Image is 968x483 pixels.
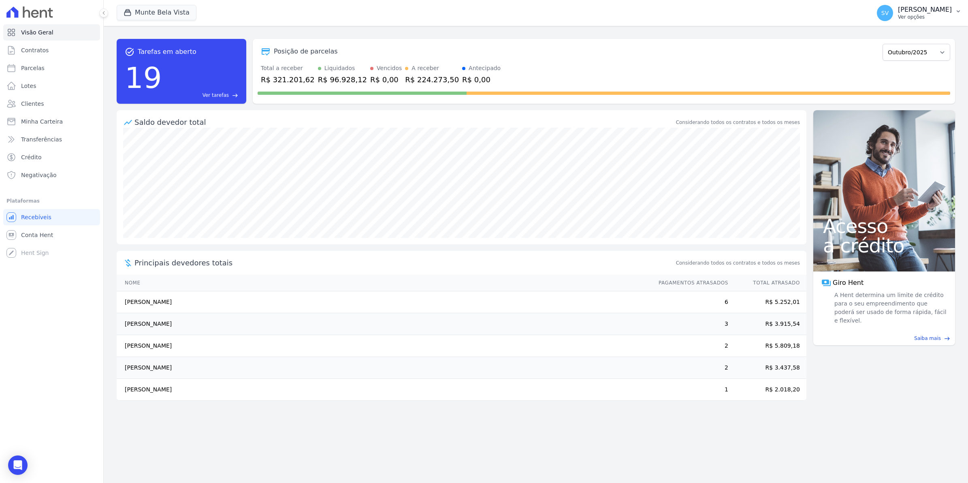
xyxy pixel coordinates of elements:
[261,64,315,73] div: Total a receber
[3,227,100,243] a: Conta Hent
[3,131,100,147] a: Transferências
[651,379,729,401] td: 1
[21,213,51,221] span: Recebíveis
[274,47,338,56] div: Posição de parcelas
[117,379,651,401] td: [PERSON_NAME]
[914,335,941,342] span: Saiba mais
[898,6,952,14] p: [PERSON_NAME]
[462,74,501,85] div: R$ 0,00
[21,46,49,54] span: Contratos
[823,236,945,255] span: a crédito
[3,60,100,76] a: Parcelas
[729,357,806,379] td: R$ 3.437,58
[3,78,100,94] a: Lotes
[651,313,729,335] td: 3
[3,24,100,41] a: Visão Geral
[21,118,63,126] span: Minha Carteira
[412,64,439,73] div: A receber
[898,14,952,20] p: Ver opções
[318,74,367,85] div: R$ 96.928,12
[21,82,36,90] span: Lotes
[21,153,42,161] span: Crédito
[881,10,889,16] span: SV
[125,57,162,99] div: 19
[6,196,97,206] div: Plataformas
[729,291,806,313] td: R$ 5.252,01
[3,209,100,225] a: Recebíveis
[117,291,651,313] td: [PERSON_NAME]
[8,455,28,475] div: Open Intercom Messenger
[651,357,729,379] td: 2
[651,335,729,357] td: 2
[125,47,134,57] span: task_alt
[117,357,651,379] td: [PERSON_NAME]
[377,64,402,73] div: Vencidos
[21,231,53,239] span: Conta Hent
[729,335,806,357] td: R$ 5.809,18
[324,64,355,73] div: Liquidados
[165,92,238,99] a: Ver tarefas east
[21,64,45,72] span: Parcelas
[21,100,44,108] span: Clientes
[117,313,651,335] td: [PERSON_NAME]
[729,275,806,291] th: Total Atrasado
[117,335,651,357] td: [PERSON_NAME]
[3,96,100,112] a: Clientes
[823,216,945,236] span: Acesso
[3,167,100,183] a: Negativação
[651,291,729,313] td: 6
[3,149,100,165] a: Crédito
[944,336,950,342] span: east
[117,275,651,291] th: Nome
[134,117,674,128] div: Saldo devedor total
[117,5,196,20] button: Munte Bela Vista
[370,74,402,85] div: R$ 0,00
[21,135,62,143] span: Transferências
[203,92,229,99] span: Ver tarefas
[3,42,100,58] a: Contratos
[676,119,800,126] div: Considerando todos os contratos e todos os meses
[261,74,315,85] div: R$ 321.201,62
[405,74,459,85] div: R$ 224.273,50
[676,259,800,267] span: Considerando todos os contratos e todos os meses
[818,335,950,342] a: Saiba mais east
[3,113,100,130] a: Minha Carteira
[833,291,947,325] span: A Hent determina um limite de crédito para o seu empreendimento que poderá ser usado de forma ráp...
[729,313,806,335] td: R$ 3.915,54
[134,257,674,268] span: Principais devedores totais
[729,379,806,401] td: R$ 2.018,20
[870,2,968,24] button: SV [PERSON_NAME] Ver opções
[232,92,238,98] span: east
[21,28,53,36] span: Visão Geral
[833,278,864,288] span: Giro Hent
[469,64,501,73] div: Antecipado
[21,171,57,179] span: Negativação
[651,275,729,291] th: Pagamentos Atrasados
[138,47,196,57] span: Tarefas em aberto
